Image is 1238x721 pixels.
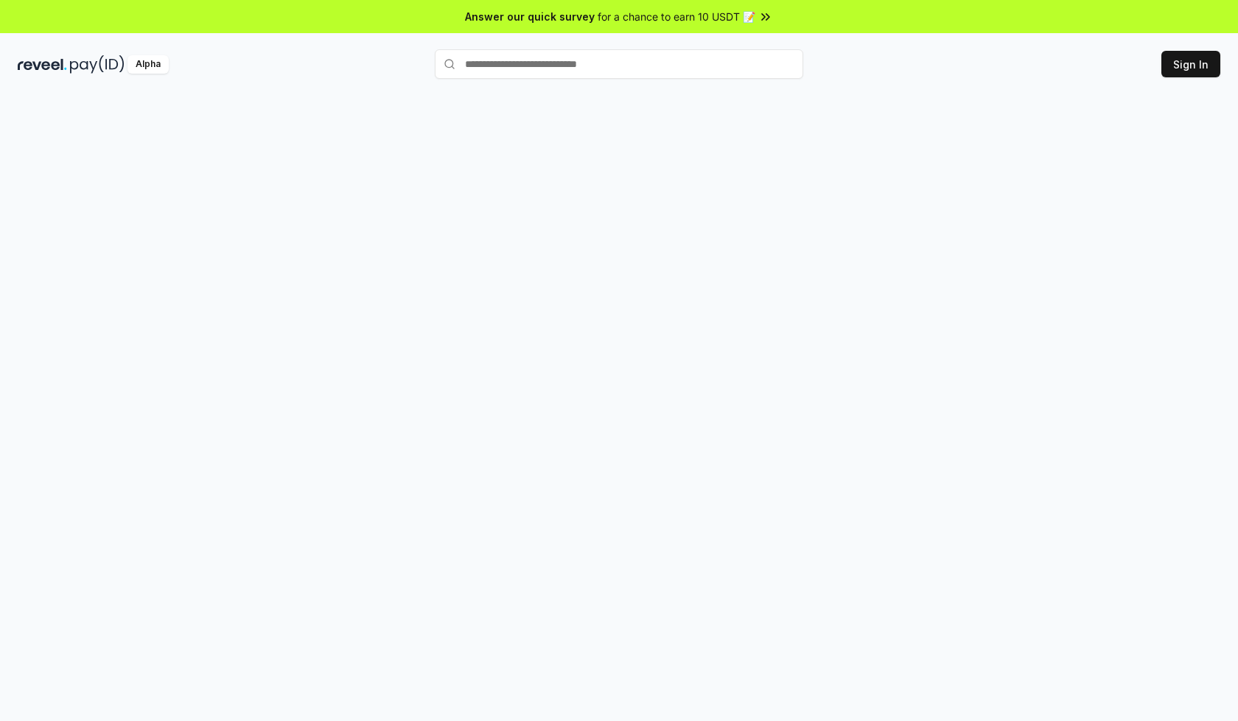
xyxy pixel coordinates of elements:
[1161,51,1220,77] button: Sign In
[465,9,595,24] span: Answer our quick survey
[70,55,125,74] img: pay_id
[18,55,67,74] img: reveel_dark
[127,55,169,74] div: Alpha
[598,9,755,24] span: for a chance to earn 10 USDT 📝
